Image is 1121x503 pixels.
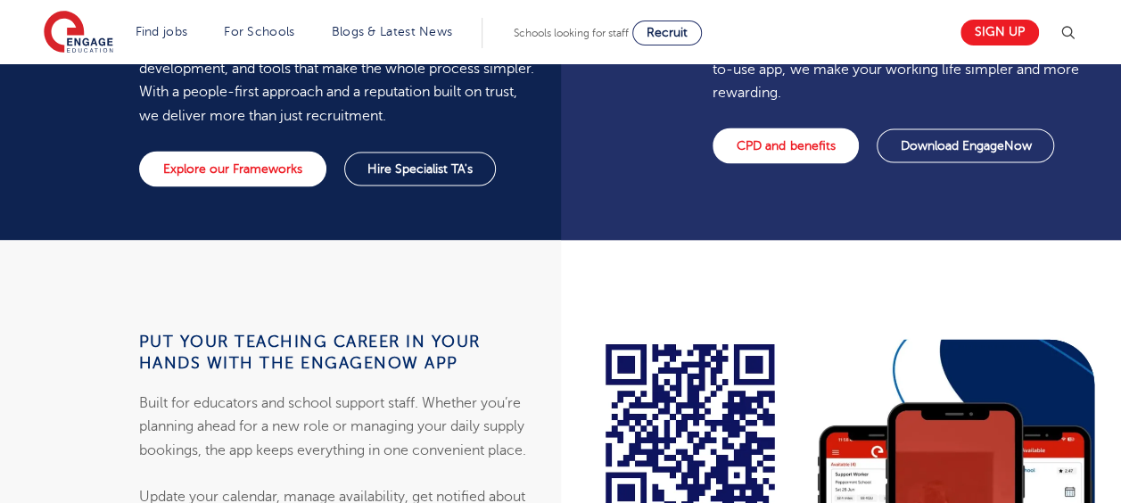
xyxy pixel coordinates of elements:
[136,25,188,38] a: Find jobs
[332,25,453,38] a: Blogs & Latest News
[514,27,629,39] span: Schools looking for staff
[344,152,496,186] a: Hire Specialist TA's
[44,11,113,55] img: Engage Education
[632,21,702,45] a: Recruit
[139,332,481,371] strong: Put your teaching career in your hands with the EngageNow app
[713,128,859,163] a: CPD and benefits
[647,26,688,39] span: Recruit
[960,20,1039,45] a: Sign up
[877,128,1054,162] a: Download EngageNow
[139,151,326,186] a: Explore our Frameworks
[224,25,294,38] a: For Schools
[139,391,536,461] p: Built for educators and school support staff. Whether you’re planning ahead for a new role or man...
